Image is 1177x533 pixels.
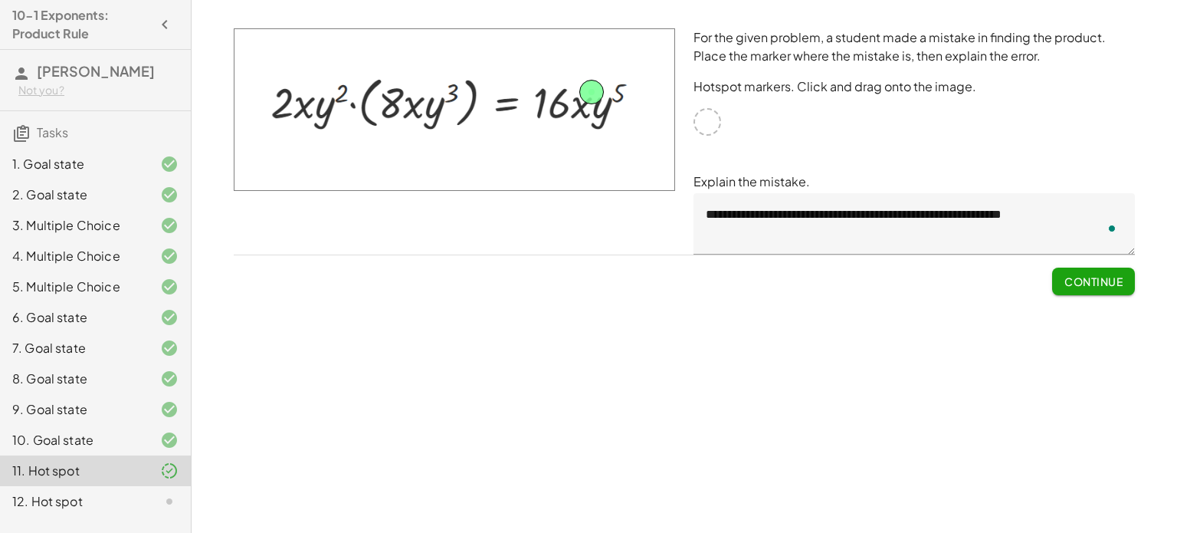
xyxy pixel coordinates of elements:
[234,28,675,191] img: b42f739e0bd79d23067a90d0ea4ccfd2288159baac1bcee117f9be6b6edde5c4.png
[12,308,136,327] div: 6. Goal state
[12,216,136,235] div: 3. Multiple Choice
[12,6,151,43] h4: 10-1 Exponents: Product Rule
[160,339,179,357] i: Task finished and correct.
[160,431,179,449] i: Task finished and correct.
[160,370,179,388] i: Task finished and correct.
[693,28,1135,65] p: For the given problem, a student made a mistake in finding the product. Place the marker where th...
[12,278,136,296] div: 5. Multiple Choice
[12,400,136,419] div: 9. Goal state
[160,216,179,235] i: Task finished and correct.
[12,431,136,449] div: 10. Goal state
[160,247,179,265] i: Task finished and correct.
[12,370,136,388] div: 8. Goal state
[693,193,1135,255] textarea: To enrich screen reader interactions, please activate Accessibility in Grammarly extension settings
[160,155,179,173] i: Task finished and correct.
[160,308,179,327] i: Task finished and correct.
[1052,268,1135,295] button: Continue
[12,462,136,480] div: 11. Hot spot
[12,247,136,265] div: 4. Multiple Choice
[160,400,179,419] i: Task finished and correct.
[693,77,1135,96] p: Hotspot markers. Click and drag onto the image.
[12,186,136,204] div: 2. Goal state
[693,173,1135,191] p: Explain the mistake.
[160,492,179,511] i: Task not started.
[37,62,155,80] span: [PERSON_NAME]
[160,186,179,204] i: Task finished and correct.
[37,124,68,140] span: Tasks
[160,278,179,296] i: Task finished and correct.
[1064,275,1123,288] span: Continue
[12,155,136,173] div: 1. Goal state
[12,492,136,511] div: 12. Hot spot
[160,462,179,480] i: Task finished and part of it marked as correct.
[18,83,179,98] div: Not you?
[12,339,136,357] div: 7. Goal state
